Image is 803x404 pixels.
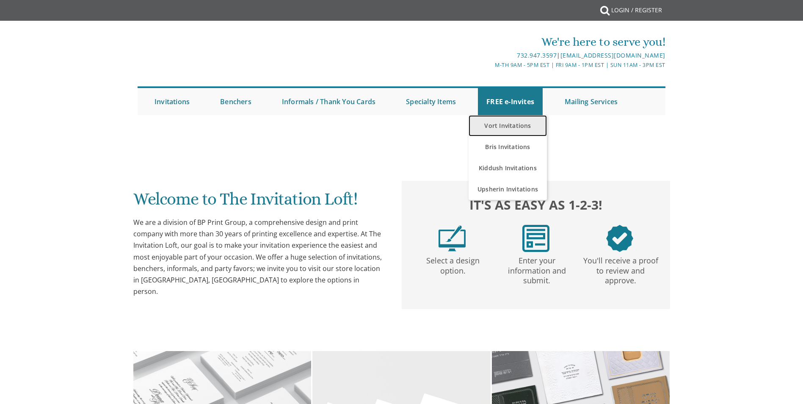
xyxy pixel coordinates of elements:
[469,179,547,200] a: Upsherin Invitations
[146,88,198,115] a: Invitations
[212,88,260,115] a: Benchers
[133,190,385,215] h1: Welcome to The Invitation Loft!
[478,88,543,115] a: FREE e-Invites
[522,225,549,252] img: step2.png
[410,195,662,214] h2: It's as easy as 1-2-3!
[133,217,385,297] div: We are a division of BP Print Group, a comprehensive design and print company with more than 30 y...
[560,51,665,59] a: [EMAIL_ADDRESS][DOMAIN_NAME]
[580,252,661,286] p: You'll receive a proof to review and approve.
[469,158,547,179] a: Kiddush Invitations
[314,61,665,69] div: M-Th 9am - 5pm EST | Fri 9am - 1pm EST | Sun 11am - 3pm EST
[413,252,493,276] p: Select a design option.
[556,88,626,115] a: Mailing Services
[469,136,547,158] a: Bris Invitations
[314,33,665,50] div: We're here to serve you!
[273,88,384,115] a: Informals / Thank You Cards
[469,115,547,136] a: Vort Invitations
[439,225,466,252] img: step1.png
[497,252,577,286] p: Enter your information and submit.
[606,225,633,252] img: step3.png
[314,50,665,61] div: |
[397,88,464,115] a: Specialty Items
[517,51,557,59] a: 732.947.3597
